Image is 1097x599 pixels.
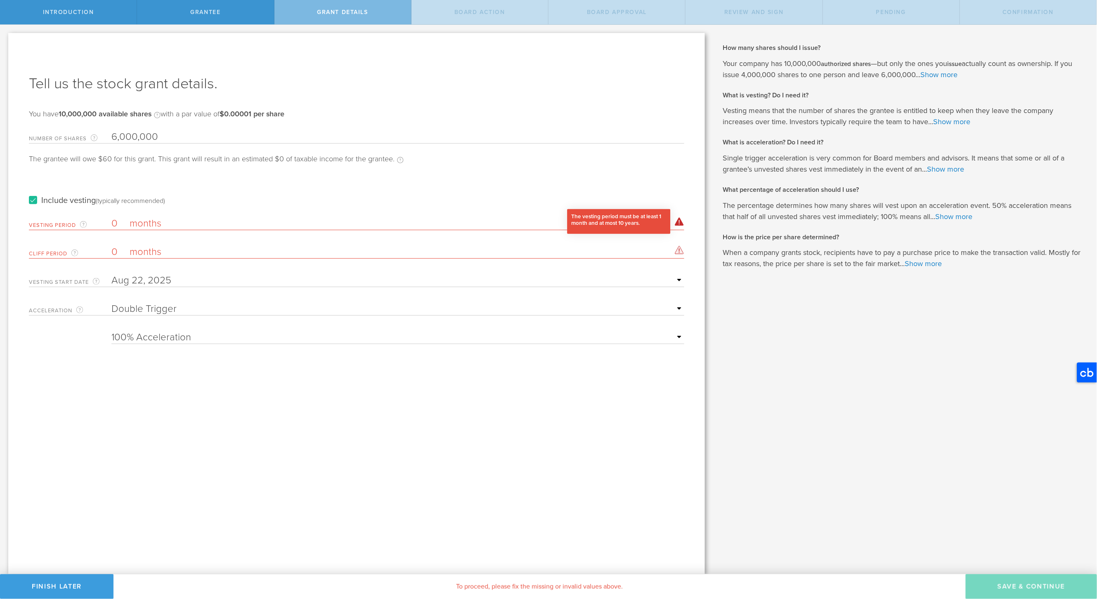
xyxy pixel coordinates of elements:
label: Cliff Period [29,249,111,258]
p: Your company has 10,000,000 —but only the ones you actually count as ownership. If you issue 4,00... [723,58,1085,80]
span: Confirmation [1002,9,1054,16]
div: (typically recommended) [96,197,165,205]
span: Pending [876,9,906,16]
h2: What is vesting? Do I need it? [723,91,1085,100]
span: Introduction [43,9,94,16]
div: The vesting period must be at least 1 month and at most 10 years. [572,213,667,226]
p: When a company grants stock, recipients have to pay a purchase price to make the transaction vali... [723,247,1085,269]
label: months [130,246,212,260]
iframe: Chat Widget [1056,535,1097,574]
label: Vesting Start Date [29,277,111,287]
h2: What percentage of acceleration should I use? [723,185,1085,194]
span: Grantee [190,9,220,16]
b: 10,000,000 available shares [59,109,151,118]
label: Include vesting [29,196,165,205]
div: To proceed, please fix the missing or invalid values above. [113,574,966,599]
span: Grant Details [317,9,368,16]
b: authorized shares [821,60,871,68]
label: months [130,217,212,231]
button: Save & Continue [966,574,1097,599]
h1: Tell us the stock grant details. [29,74,684,94]
a: Show more [921,70,958,79]
span: Board Action [454,9,505,16]
span: with a par value of [161,109,284,118]
input: Required [111,274,684,287]
p: Single trigger acceleration is very common for Board members and advisors. It means that some or ... [723,153,1085,175]
a: Show more [936,212,973,221]
label: Number of Shares [29,134,111,143]
label: Acceleration [29,306,111,315]
b: issue [948,60,962,68]
label: Vesting Period [29,220,111,230]
b: $0.00001 per share [220,109,284,118]
p: Vesting means that the number of shares the grantee is entitled to keep when they leave the compa... [723,105,1085,127]
h2: What is acceleration? Do I need it? [723,138,1085,147]
a: Show more [927,165,965,174]
input: Number of months [111,217,684,230]
h2: How many shares should I issue? [723,43,1085,52]
p: The percentage determines how many shares will vest upon an acceleration event. 50% acceleration ... [723,200,1085,222]
input: Required [111,131,684,143]
input: Number of months [111,246,684,258]
span: Review and Sign [724,9,784,16]
span: Board Approval [587,9,647,16]
a: Show more [905,259,942,268]
div: The grantee will owe $60 for this grant. This grant will result in an estimated $0 of taxable inc... [29,155,404,172]
a: Show more [934,117,971,126]
div: You have [29,110,284,127]
h2: How is the price per share determined? [723,233,1085,242]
